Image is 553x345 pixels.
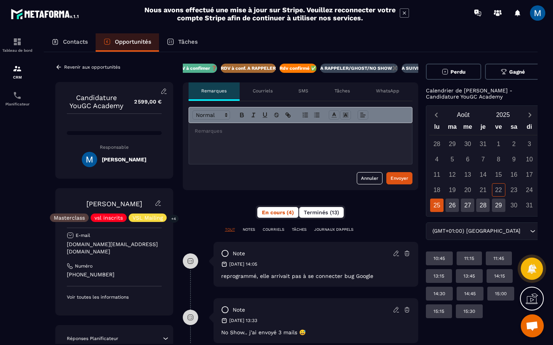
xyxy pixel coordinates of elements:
[94,215,123,220] p: vsl inscrits
[464,255,474,261] p: 11:15
[523,183,536,197] div: 24
[391,174,408,182] div: Envoyer
[75,263,93,269] p: Numéro
[159,33,205,52] a: Tâches
[429,122,537,212] div: Calendar wrapper
[426,222,541,240] div: Search for option
[221,273,411,279] p: reprogrammé, elle arrivait pas à se connecter bug Google
[13,64,22,73] img: formation
[485,64,541,80] button: Gagné
[263,227,284,232] p: COURRIELS
[461,137,474,151] div: 30
[225,227,235,232] p: TOUT
[67,241,162,255] p: [DOMAIN_NAME][EMAIL_ADDRESS][DOMAIN_NAME]
[431,227,522,235] span: (GMT+01:00) [GEOGRAPHIC_DATA]
[2,58,33,85] a: formationformationCRM
[86,200,142,208] a: [PERSON_NAME]
[476,183,490,197] div: 21
[445,168,459,181] div: 12
[298,88,308,94] p: SMS
[178,38,198,45] p: Tâches
[506,122,522,135] div: sa
[233,250,245,257] p: note
[2,48,33,53] p: Tableau de bord
[522,227,528,235] input: Search for option
[460,122,475,135] div: me
[221,65,276,71] p: RDV à conf. A RAPPELER
[169,215,179,223] p: +4
[44,33,96,52] a: Contacts
[461,183,474,197] div: 20
[429,137,537,212] div: Calendar days
[507,137,521,151] div: 2
[523,168,536,181] div: 17
[494,273,505,279] p: 14:15
[376,88,399,94] p: WhatsApp
[426,64,482,80] button: Perdu
[492,137,505,151] div: 1
[292,227,306,232] p: TÂCHES
[115,38,151,45] p: Opportunités
[444,108,483,122] button: Open months overlay
[13,91,22,100] img: scheduler
[445,153,459,166] div: 5
[523,137,536,151] div: 3
[76,232,90,238] p: E-mail
[523,153,536,166] div: 10
[402,65,430,71] p: A SUIVRE ⏳
[299,207,344,218] button: Terminés (13)
[102,156,146,163] h5: [PERSON_NAME]
[430,137,444,151] div: 28
[464,308,475,314] p: 15:30
[262,209,294,215] span: En cours (4)
[386,172,412,184] button: Envoyer
[483,108,523,122] button: Open years overlay
[426,87,541,100] p: Calendrier de [PERSON_NAME] - Candidature YouGC Academy
[429,122,445,135] div: lu
[67,271,162,278] p: [PHONE_NUMBER]
[2,85,33,112] a: schedulerschedulerPlanificateur
[445,199,459,212] div: 26
[2,31,33,58] a: formationformationTableau de bord
[445,183,459,197] div: 19
[67,335,118,342] p: Réponses Planificateur
[304,209,339,215] span: Terminés (13)
[492,168,505,181] div: 15
[314,227,353,232] p: JOURNAUX D'APPELS
[461,168,474,181] div: 13
[429,110,444,120] button: Previous month
[64,64,120,70] p: Revenir aux opportunités
[430,168,444,181] div: 11
[475,122,491,135] div: je
[461,199,474,212] div: 27
[63,38,88,45] p: Contacts
[491,122,506,135] div: ve
[507,168,521,181] div: 16
[509,69,525,75] span: Gagné
[221,329,411,335] p: No Show.. j'ai envoyé 3 mails 😅
[229,261,257,267] p: [DATE] 14:05
[507,199,521,212] div: 30
[492,153,505,166] div: 8
[445,137,459,151] div: 29
[67,294,162,300] p: Voir toutes les informations
[445,122,460,135] div: ma
[233,306,245,314] p: note
[54,215,85,220] p: Masterclass
[320,65,398,71] p: A RAPPELER/GHOST/NO SHOW✖️
[243,227,255,232] p: NOTES
[132,215,163,220] p: VSL Mailing
[229,317,257,324] p: [DATE] 13:33
[257,207,298,218] button: En cours (4)
[507,183,521,197] div: 23
[253,88,273,94] p: Courriels
[430,199,444,212] div: 25
[450,69,465,75] span: Perdu
[280,65,316,71] p: Rdv confirmé ✅
[464,291,476,297] p: 14:45
[507,153,521,166] div: 9
[464,273,475,279] p: 13:45
[357,172,382,184] button: Annuler
[495,291,507,297] p: 15:00
[476,168,490,181] div: 14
